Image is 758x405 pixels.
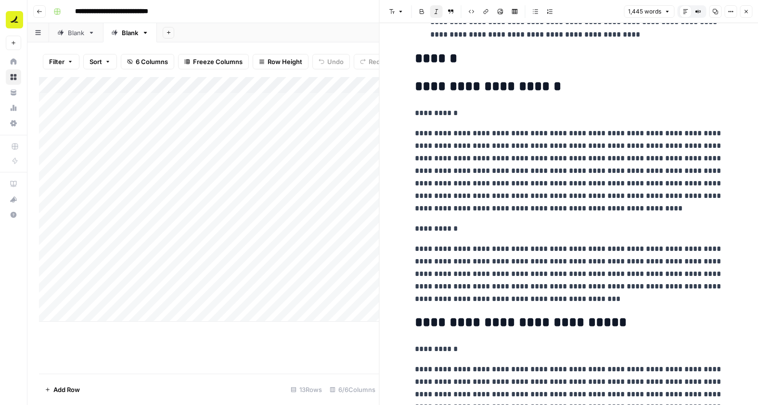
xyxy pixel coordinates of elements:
[6,207,21,222] button: Help + Support
[6,192,21,207] button: What's new?
[369,57,384,66] span: Redo
[6,85,21,100] a: Your Data
[53,385,80,394] span: Add Row
[628,7,661,16] span: 1,445 words
[43,54,79,69] button: Filter
[624,5,674,18] button: 1,445 words
[103,23,157,42] a: Blank
[6,11,23,28] img: Ramp Logo
[268,57,302,66] span: Row Height
[6,54,21,69] a: Home
[83,54,117,69] button: Sort
[122,28,138,38] div: Blank
[39,382,86,397] button: Add Row
[193,57,243,66] span: Freeze Columns
[6,8,21,32] button: Workspace: Ramp
[253,54,308,69] button: Row Height
[6,116,21,131] a: Settings
[49,23,103,42] a: Blank
[178,54,249,69] button: Freeze Columns
[327,57,344,66] span: Undo
[90,57,102,66] span: Sort
[354,54,390,69] button: Redo
[6,176,21,192] a: AirOps Academy
[136,57,168,66] span: 6 Columns
[312,54,350,69] button: Undo
[68,28,84,38] div: Blank
[6,100,21,116] a: Usage
[121,54,174,69] button: 6 Columns
[287,382,326,397] div: 13 Rows
[6,69,21,85] a: Browse
[49,57,64,66] span: Filter
[326,382,379,397] div: 6/6 Columns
